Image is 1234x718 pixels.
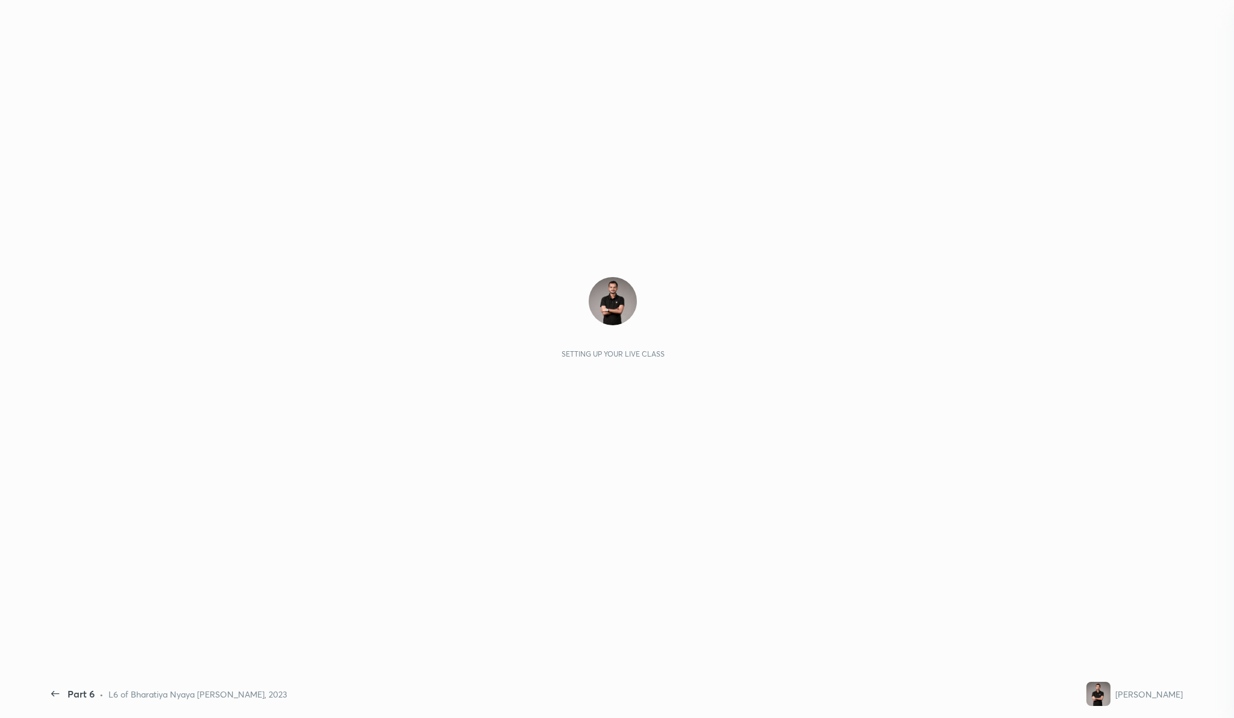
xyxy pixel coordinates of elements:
[1086,682,1110,706] img: 9f6949702e7c485d94fd61f2cce3248e.jpg
[589,277,637,325] img: 9f6949702e7c485d94fd61f2cce3248e.jpg
[67,687,95,701] div: Part 6
[562,349,665,358] div: Setting up your live class
[1115,688,1183,701] div: [PERSON_NAME]
[99,688,104,701] div: •
[108,688,287,701] div: L6 of Bharatiya Nyaya [PERSON_NAME], 2023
